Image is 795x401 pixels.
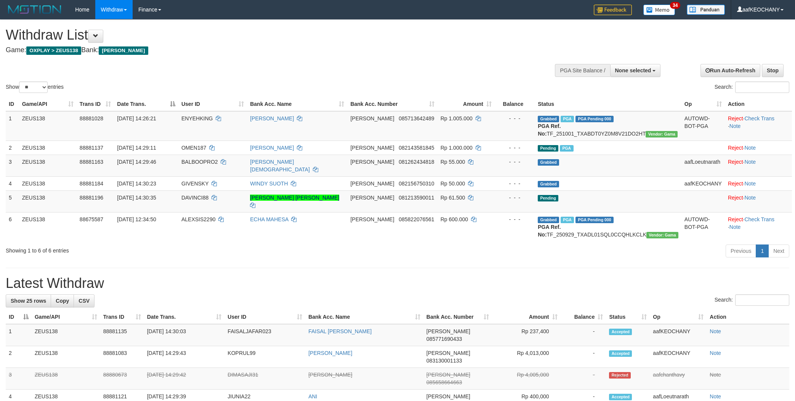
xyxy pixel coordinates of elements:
[498,144,532,152] div: - - -
[250,145,294,151] a: [PERSON_NAME]
[250,195,339,201] a: [PERSON_NAME] [PERSON_NAME]
[681,111,725,141] td: AUTOWD-BOT-PGA
[350,115,394,121] span: [PERSON_NAME]
[728,145,743,151] a: Reject
[308,350,352,356] a: [PERSON_NAME]
[350,181,394,187] span: [PERSON_NAME]
[561,324,606,346] td: -
[144,324,225,346] td: [DATE] 14:30:03
[250,216,288,222] a: ECHA MAHESA
[492,324,561,346] td: Rp 237,400
[6,4,64,15] img: MOTION_logo.png
[492,310,561,324] th: Amount: activate to sort column ascending
[498,216,532,223] div: - - -
[561,217,574,223] span: Marked by aafpengsreynich
[250,115,294,121] a: [PERSON_NAME]
[224,310,305,324] th: User ID: activate to sort column ascending
[144,310,225,324] th: Date Trans.: activate to sort column ascending
[681,155,725,176] td: aafLoeutnarath
[6,176,19,190] td: 4
[609,372,630,379] span: Rejected
[744,216,774,222] a: Check Trans
[178,97,247,111] th: User ID: activate to sort column ascending
[399,159,434,165] span: Copy 081262434818 to clipboard
[426,336,462,342] span: Copy 085771690433 to clipboard
[561,116,574,122] span: Marked by aafanarl
[538,123,561,137] b: PGA Ref. No:
[681,212,725,241] td: AUTOWD-BOT-PGA
[538,145,558,152] span: Pending
[399,145,434,151] span: Copy 082143581845 to clipboard
[681,176,725,190] td: aafKEOCHANY
[561,346,606,368] td: -
[725,212,792,241] td: · ·
[181,181,208,187] span: GIVENSKY
[19,176,77,190] td: ZEUS138
[100,346,144,368] td: 88881083
[729,224,741,230] a: Note
[26,46,81,55] span: OXPLAY > ZEUS138
[710,372,721,378] a: Note
[99,46,148,55] span: [PERSON_NAME]
[609,350,632,357] span: Accepted
[594,5,632,15] img: Feedback.jpg
[768,244,789,257] a: Next
[498,180,532,187] div: - - -
[687,5,725,15] img: panduan.png
[646,131,678,137] span: Vendor URL: https://trx31.1velocity.biz
[426,372,470,378] span: [PERSON_NAME]
[441,145,473,151] span: Rp 1.000.000
[350,159,394,165] span: [PERSON_NAME]
[117,181,156,187] span: [DATE] 14:30:23
[538,116,559,122] span: Grabbed
[538,181,559,187] span: Grabbed
[308,372,352,378] a: [PERSON_NAME]
[32,310,100,324] th: Game/API: activate to sort column ascending
[74,294,95,307] a: CSV
[32,324,100,346] td: ZEUS138
[762,64,784,77] a: Stop
[725,97,792,111] th: Action
[79,298,90,304] span: CSV
[308,393,317,399] a: ANI
[6,27,523,43] h1: Withdraw List
[700,64,760,77] a: Run Auto-Refresh
[6,310,32,324] th: ID: activate to sort column descending
[725,190,792,212] td: ·
[538,195,558,201] span: Pending
[6,244,325,254] div: Showing 1 to 6 of 6 entries
[347,97,437,111] th: Bank Acc. Number: activate to sort column ascending
[181,115,213,121] span: ENYEHKING
[715,81,789,93] label: Search:
[423,310,492,324] th: Bank Acc. Number: activate to sort column ascending
[32,368,100,390] td: ZEUS138
[305,310,423,324] th: Bank Acc. Name: activate to sort column ascending
[224,346,305,368] td: KOPRUL99
[650,346,707,368] td: aafKEOCHANY
[19,141,77,155] td: ZEUS138
[710,350,721,356] a: Note
[725,155,792,176] td: ·
[11,298,46,304] span: Show 25 rows
[100,310,144,324] th: Trans ID: activate to sort column ascending
[609,329,632,335] span: Accepted
[100,324,144,346] td: 88881135
[495,97,535,111] th: Balance
[728,181,743,187] a: Reject
[6,346,32,368] td: 2
[560,145,573,152] span: Marked by aafanarl
[19,190,77,212] td: ZEUS138
[181,195,208,201] span: DAVINCI88
[744,181,756,187] a: Note
[670,2,680,9] span: 34
[646,232,678,238] span: Vendor URL: https://trx31.1velocity.biz
[728,115,743,121] a: Reject
[441,115,473,121] span: Rp 1.005.000
[250,159,310,173] a: [PERSON_NAME][DEMOGRAPHIC_DATA]
[117,115,156,121] span: [DATE] 14:26:21
[350,195,394,201] span: [PERSON_NAME]
[6,294,51,307] a: Show 25 rows
[19,81,48,93] select: Showentries
[492,346,561,368] td: Rp 4,013,000
[6,368,32,390] td: 3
